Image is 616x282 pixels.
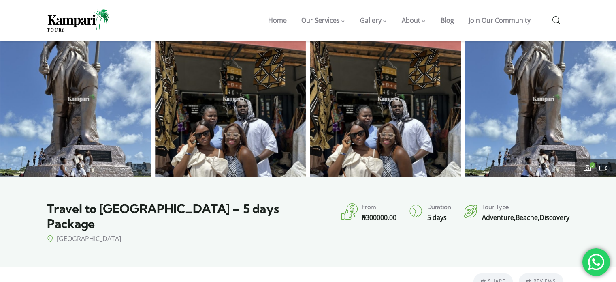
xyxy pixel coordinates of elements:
img: Home [47,9,110,32]
div: 3 / 3 [465,41,616,177]
a: Adventure [482,213,514,222]
div: 1 / 3 [155,41,306,177]
h4: Tour Type [482,203,569,211]
div: 5 days [427,212,451,224]
img: Travel to Benin Republic [465,41,616,177]
img: Travel to Bénin Republic [310,41,461,177]
span: Gallery [360,16,382,25]
div: 'Chat [582,248,610,276]
span: Home [268,16,287,25]
span: Blog [441,16,454,25]
a: 3 [583,165,594,174]
div: 2 / 3 [310,41,461,177]
h4: From [362,203,396,211]
span: About [402,16,420,25]
a: Discovery [539,213,569,222]
img: Travel to Bénin Republic [155,41,306,177]
span: Travel to [GEOGRAPHIC_DATA] – 5 days Package [47,201,279,231]
div: , , [482,212,569,224]
span: 300000.00 [362,213,396,222]
a: Beache [516,213,538,222]
h4: Duration [427,203,451,211]
span: 3 [590,162,595,168]
span: [GEOGRAPHIC_DATA] [57,234,121,243]
span: Join Our Community [469,16,531,25]
span: ₦ [362,213,366,222]
span: Our Services [301,16,340,25]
